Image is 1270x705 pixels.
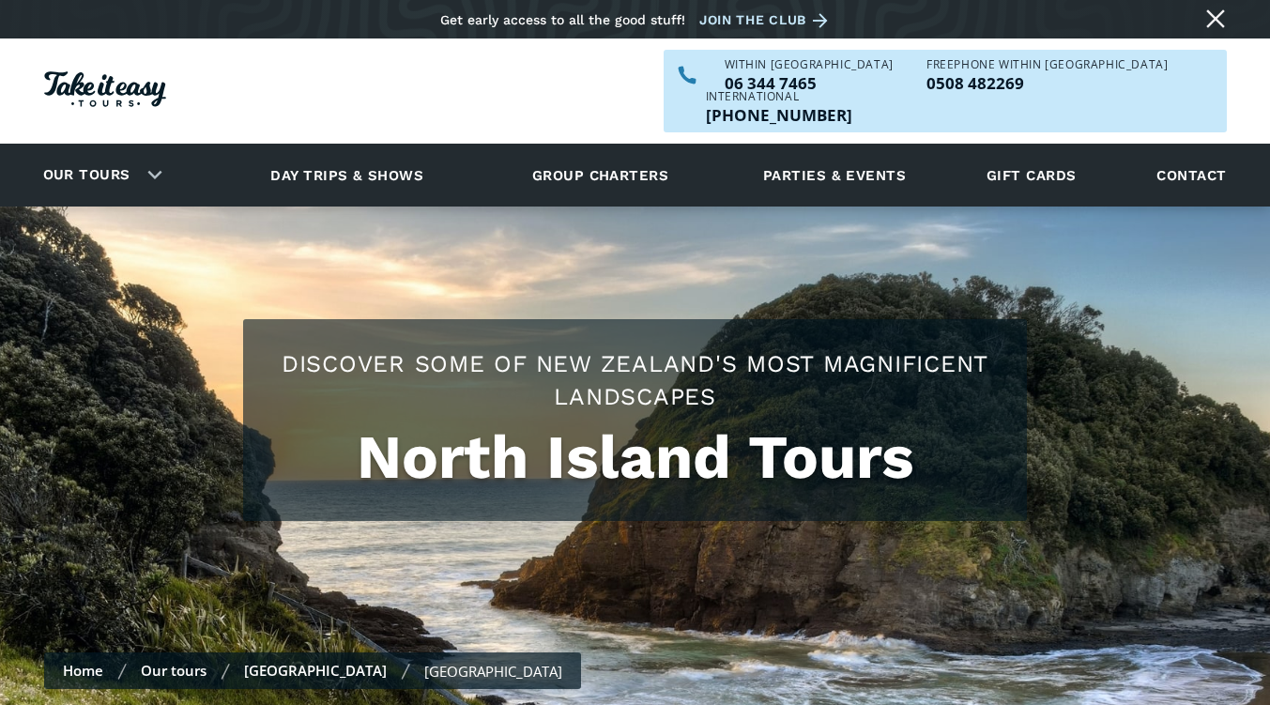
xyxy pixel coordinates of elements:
[244,661,387,680] a: [GEOGRAPHIC_DATA]
[440,12,685,27] div: Get early access to all the good stuff!
[926,75,1168,91] a: Call us freephone within NZ on 0508482269
[509,149,692,201] a: Group charters
[699,8,834,32] a: Join the club
[141,661,207,680] a: Our tours
[706,91,852,102] div: International
[1201,4,1231,34] a: Close message
[725,75,894,91] p: 06 344 7465
[725,59,894,70] div: WITHIN [GEOGRAPHIC_DATA]
[63,661,103,680] a: Home
[706,107,852,123] a: Call us outside of NZ on +6463447465
[247,149,447,201] a: Day trips & shows
[706,107,852,123] p: [PHONE_NUMBER]
[21,149,177,201] div: Our tours
[424,662,562,681] div: [GEOGRAPHIC_DATA]
[44,71,166,107] img: Take it easy Tours logo
[262,347,1008,413] h2: Discover some of New Zealand's most magnificent landscapes
[977,149,1086,201] a: Gift cards
[754,149,915,201] a: Parties & events
[262,422,1008,493] h1: North Island Tours
[29,153,145,197] a: Our tours
[926,75,1168,91] p: 0508 482269
[44,62,166,121] a: Homepage
[1147,149,1235,201] a: Contact
[44,652,581,689] nav: breadcrumbs
[725,75,894,91] a: Call us within NZ on 063447465
[926,59,1168,70] div: Freephone WITHIN [GEOGRAPHIC_DATA]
